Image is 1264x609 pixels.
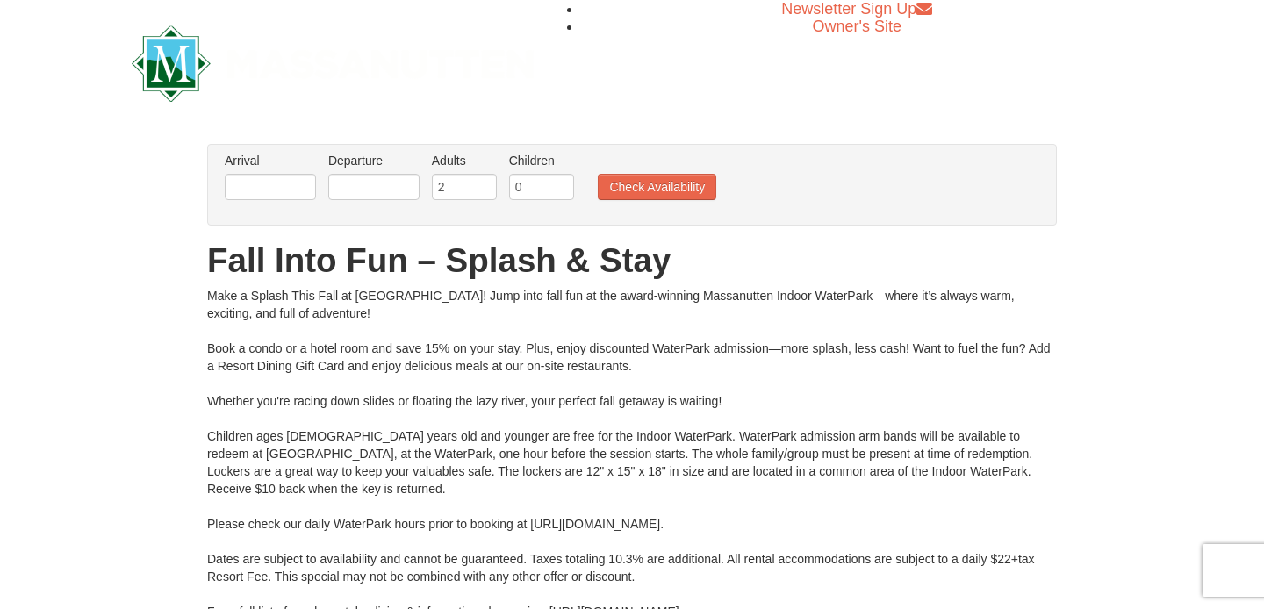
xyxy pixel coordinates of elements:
button: Check Availability [598,174,716,200]
label: Children [509,152,574,169]
label: Adults [432,152,497,169]
label: Departure [328,152,420,169]
h1: Fall Into Fun – Splash & Stay [207,243,1057,278]
a: Owner's Site [813,18,901,35]
label: Arrival [225,152,316,169]
img: Massanutten Resort Logo [132,25,534,102]
a: Massanutten Resort [132,40,534,82]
